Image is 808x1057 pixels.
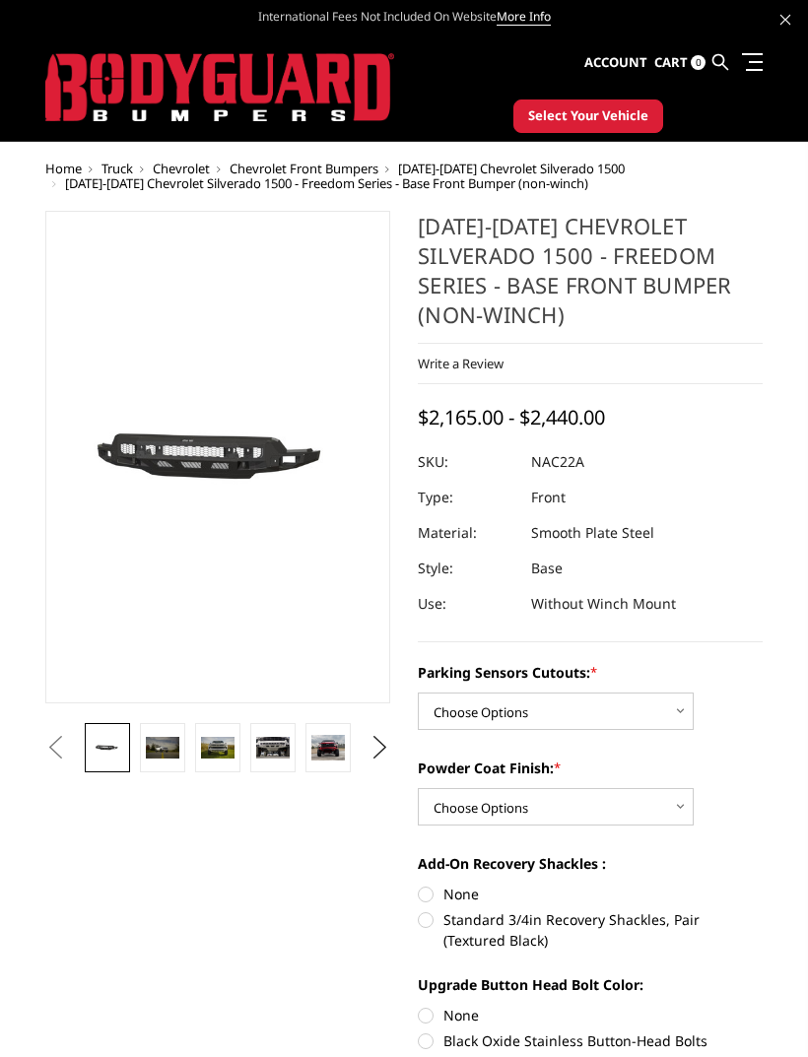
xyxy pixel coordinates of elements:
dd: Base [531,551,563,586]
a: Home [45,160,82,177]
dd: Smooth Plate Steel [531,515,654,551]
a: More Info [497,8,551,26]
span: Select Your Vehicle [528,106,648,126]
h1: [DATE]-[DATE] Chevrolet Silverado 1500 - Freedom Series - Base Front Bumper (non-winch) [418,211,763,344]
img: BODYGUARD BUMPERS [45,53,394,122]
button: Next [366,733,395,762]
img: 2022-2025 Chevrolet Silverado 1500 - Freedom Series - Base Front Bumper (non-winch) [201,737,235,760]
a: Truck [101,160,133,177]
button: Select Your Vehicle [513,99,663,133]
label: Black Oxide Stainless Button-Head Bolts [418,1030,763,1051]
a: 2022-2025 Chevrolet Silverado 1500 - Freedom Series - Base Front Bumper (non-winch) [45,211,390,703]
dd: Front [531,480,566,515]
span: [DATE]-[DATE] Chevrolet Silverado 1500 - Freedom Series - Base Front Bumper (non-winch) [65,174,588,192]
a: Account [584,36,647,90]
dt: Material: [418,515,516,551]
a: Chevrolet Front Bumpers [230,160,378,177]
label: Add-On Recovery Shackles : [418,853,763,874]
span: 0 [691,55,706,70]
img: 2022-2025 Chevrolet Silverado 1500 - Freedom Series - Base Front Bumper (non-winch) [256,737,290,760]
dt: Type: [418,480,516,515]
dd: NAC22A [531,444,584,480]
label: Parking Sensors Cutouts: [418,662,763,683]
label: None [418,1005,763,1025]
label: Powder Coat Finish: [418,758,763,778]
span: Account [584,53,647,71]
dt: SKU: [418,444,516,480]
dt: Use: [418,586,516,622]
a: Chevrolet [153,160,210,177]
label: None [418,884,763,904]
dt: Style: [418,551,516,586]
span: $2,165.00 - $2,440.00 [418,404,605,430]
a: Write a Review [418,355,504,372]
img: 2022-2025 Chevrolet Silverado 1500 - Freedom Series - Base Front Bumper (non-winch) [311,735,345,761]
span: Cart [654,53,688,71]
label: Standard 3/4in Recovery Shackles, Pair (Textured Black) [418,909,763,951]
dd: Without Winch Mount [531,586,676,622]
a: [DATE]-[DATE] Chevrolet Silverado 1500 [398,160,625,177]
label: Upgrade Button Head Bolt Color: [418,974,763,995]
img: 2022-2025 Chevrolet Silverado 1500 - Freedom Series - Base Front Bumper (non-winch) [146,737,179,760]
button: Previous [40,733,70,762]
a: Cart 0 [654,36,706,90]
